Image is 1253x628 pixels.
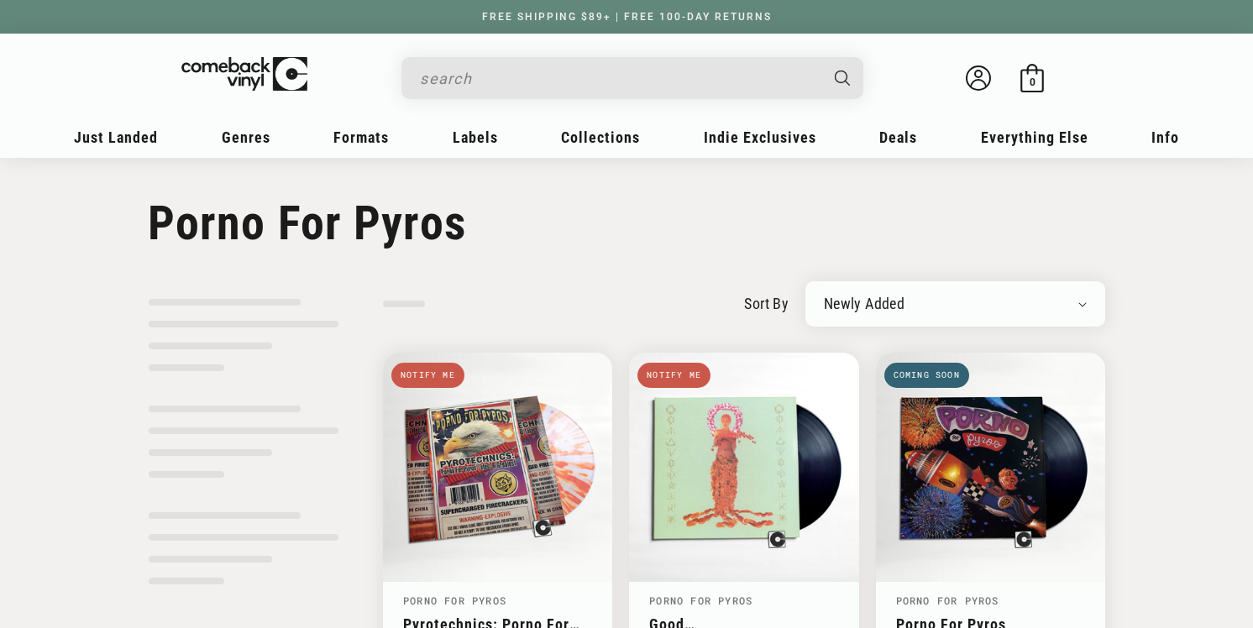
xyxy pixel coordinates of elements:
[704,128,816,146] span: Indie Exclusives
[333,128,389,146] span: Formats
[896,594,999,607] a: Porno For Pyros
[420,61,818,96] input: search
[401,57,863,99] div: Search
[453,128,498,146] span: Labels
[403,594,506,607] a: Porno For Pyros
[879,128,917,146] span: Deals
[649,594,752,607] a: Porno For Pyros
[222,128,270,146] span: Genres
[74,128,158,146] span: Just Landed
[561,128,640,146] span: Collections
[465,11,789,23] a: FREE SHIPPING $89+ | FREE 100-DAY RETURNS
[1030,76,1035,88] span: 0
[981,128,1088,146] span: Everything Else
[1151,128,1179,146] span: Info
[744,292,789,315] label: sort by
[820,57,866,99] button: Search
[148,196,1105,251] h1: Porno For Pyros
